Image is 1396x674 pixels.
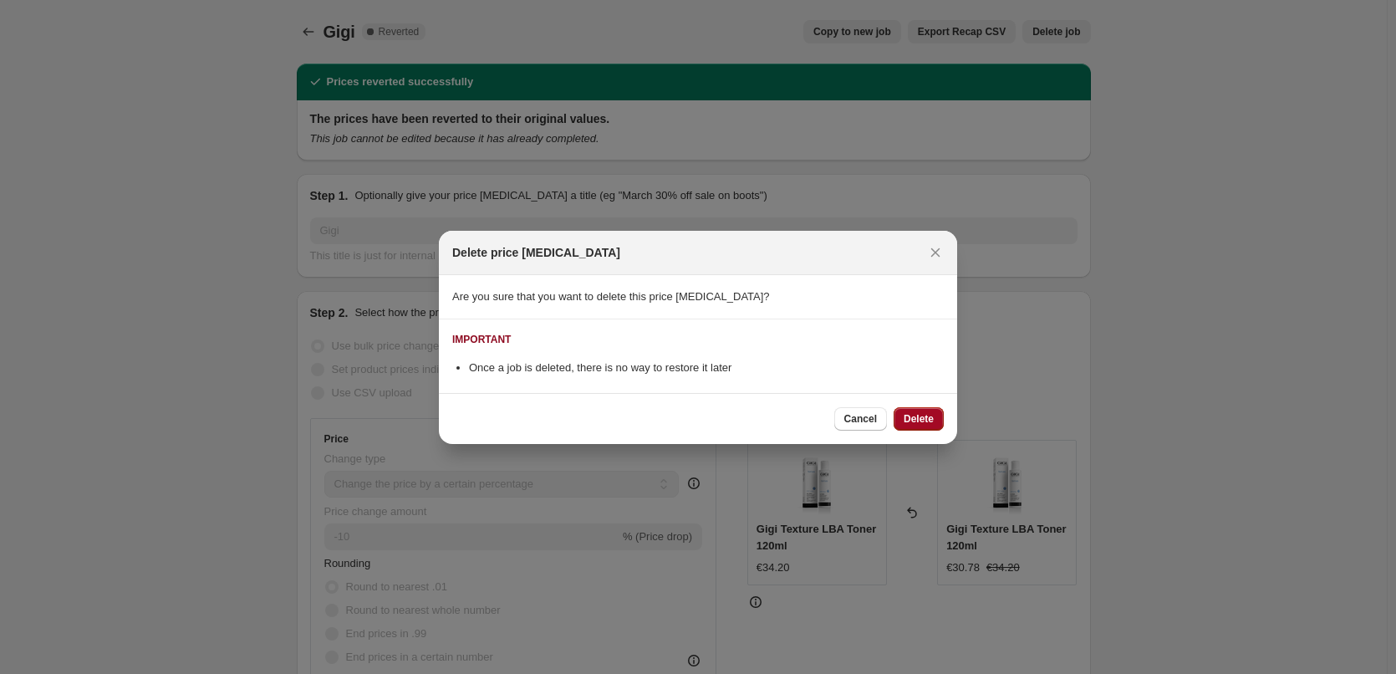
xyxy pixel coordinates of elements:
[924,241,947,264] button: Close
[452,290,770,303] span: Are you sure that you want to delete this price [MEDICAL_DATA]?
[452,244,620,261] h2: Delete price [MEDICAL_DATA]
[894,407,944,431] button: Delete
[844,412,877,426] span: Cancel
[469,360,944,376] li: Once a job is deleted, there is no way to restore it later
[834,407,887,431] button: Cancel
[904,412,934,426] span: Delete
[452,333,511,346] div: IMPORTANT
